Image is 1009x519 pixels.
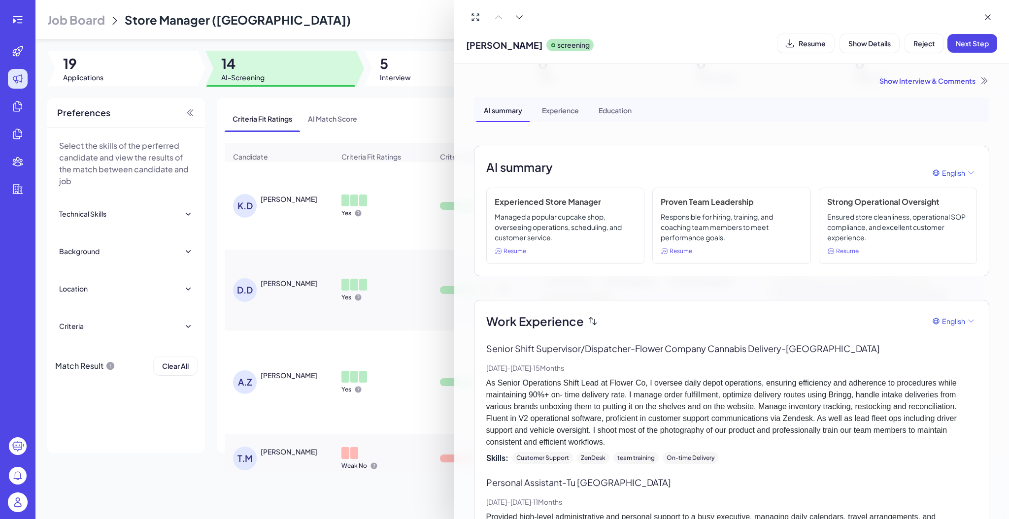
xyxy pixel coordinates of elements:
span: [PERSON_NAME] [466,38,542,52]
p: Personal Assistant - Tu [GEOGRAPHIC_DATA] [486,476,977,489]
p: Senior Shift Supervisor/Dispatcher - Flower Company Cannabis Delivery-[GEOGRAPHIC_DATA] [486,342,977,355]
button: Reject [905,34,943,53]
p: screening [557,40,590,50]
span: Resume [670,247,692,256]
span: Resume [799,39,826,48]
p: [DATE] - [DATE] · 11 Months [486,497,977,507]
span: English [942,168,965,178]
span: English [942,316,965,326]
h2: AI summary [486,158,553,176]
button: Next Step [947,34,997,53]
h3: Proven Team Leadership [661,196,802,208]
span: Show Details [848,39,891,48]
span: Resume [504,247,526,256]
div: Show Interview & Comments [474,76,989,86]
div: Experience [534,97,587,122]
div: Customer Support [512,452,573,464]
span: Next Step [956,39,989,48]
span: Skills: [486,452,508,464]
h3: Experienced Store Manager [495,196,636,208]
p: Managed a popular cupcake shop, overseeing operations, scheduling, and customer service. [495,212,636,243]
p: As Senior Operations Shift Lead at Flower Co, I oversee daily depot operations, ensuring efficien... [486,377,977,448]
span: Work Experience [486,312,584,330]
div: Education [591,97,639,122]
p: Ensured store cleanliness, operational SOP compliance, and excellent customer experience. [827,212,969,243]
p: [DATE] - [DATE] · 15 Months [486,363,977,373]
button: Show Details [840,34,899,53]
span: Reject [913,39,935,48]
span: Resume [836,247,859,256]
div: AI summary [476,97,530,122]
h3: Strong Operational Oversight [827,196,969,208]
div: ZenDesk [577,452,609,464]
button: Resume [777,34,834,53]
p: Responsible for hiring, training, and coaching team members to meet performance goals. [661,212,802,243]
div: team training [613,452,659,464]
div: On-time Delivery [663,452,719,464]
